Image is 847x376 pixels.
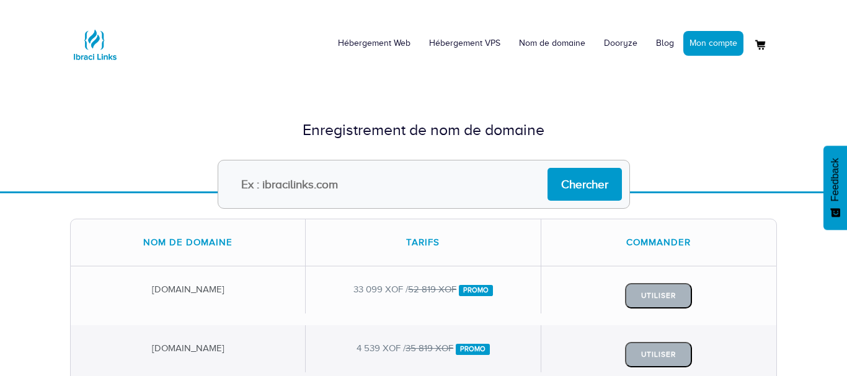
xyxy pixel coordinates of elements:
[548,168,622,201] input: Chercher
[70,9,120,69] a: Logo Ibraci Links
[329,25,420,62] a: Hébergement Web
[71,219,306,266] div: Nom de domaine
[510,25,595,62] a: Nom de domaine
[306,266,541,313] div: 33 099 XOF /
[406,343,453,353] del: 35 819 XOF
[625,342,692,367] button: Utiliser
[456,344,490,355] span: Promo
[408,284,456,294] del: 52 819 XOF
[459,285,493,296] span: Promo
[71,266,306,313] div: [DOMAIN_NAME]
[683,31,743,56] a: Mon compte
[70,20,120,69] img: Logo Ibraci Links
[70,119,777,141] div: Enregistrement de nom de domaine
[306,219,541,266] div: Tarifs
[785,314,832,361] iframe: Drift Widget Chat Controller
[420,25,510,62] a: Hébergement VPS
[71,325,306,372] div: [DOMAIN_NAME]
[218,160,630,209] input: Ex : ibracilinks.com
[823,146,847,230] button: Feedback - Afficher l’enquête
[541,219,776,266] div: Commander
[830,158,841,201] span: Feedback
[647,25,683,62] a: Blog
[595,25,647,62] a: Dooryze
[306,325,541,372] div: 4 539 XOF /
[592,172,840,321] iframe: Drift Widget Chat Window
